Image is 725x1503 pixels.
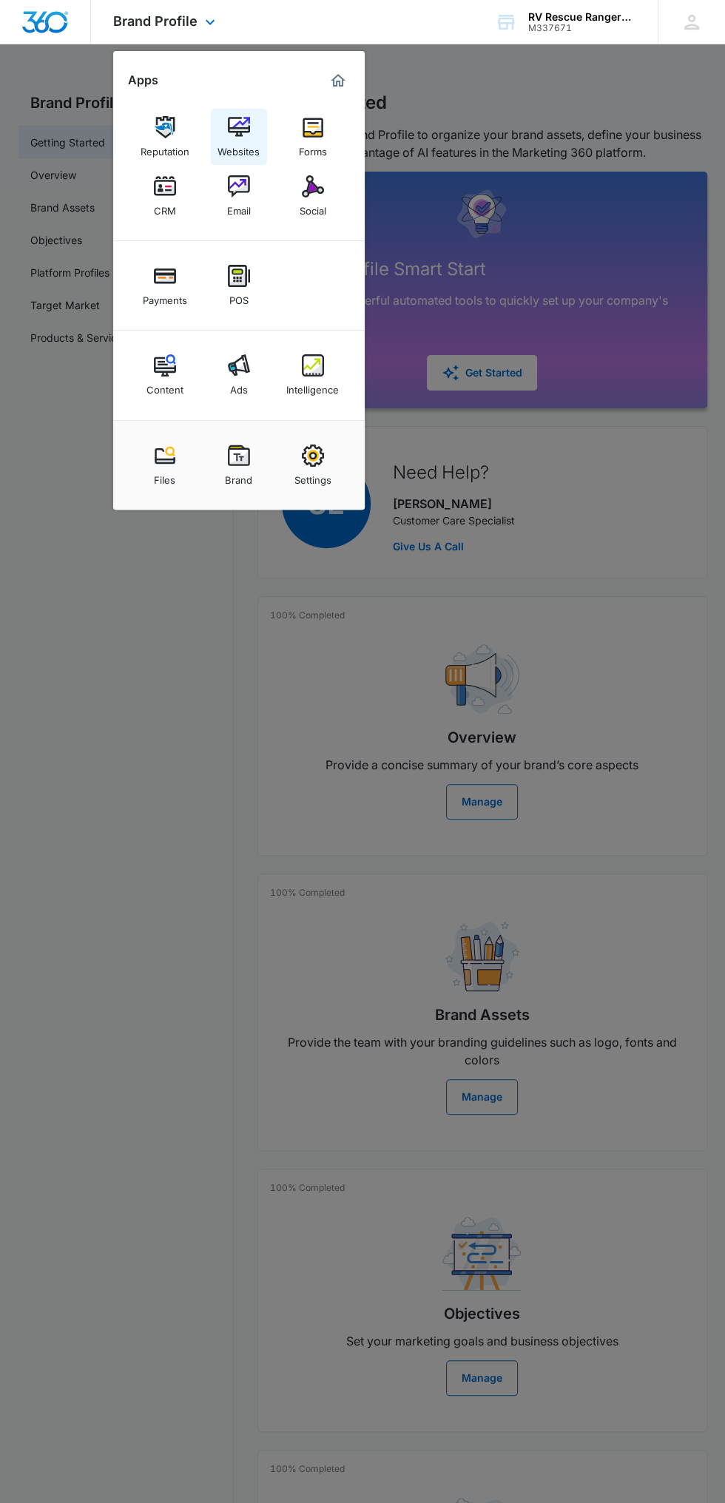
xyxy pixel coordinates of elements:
[299,138,327,158] div: Forms
[528,11,636,23] div: account name
[137,109,193,165] a: Reputation
[141,138,189,158] div: Reputation
[113,13,198,29] span: Brand Profile
[286,376,339,396] div: Intelligence
[146,376,183,396] div: Content
[143,287,187,306] div: Payments
[230,376,248,396] div: Ads
[217,138,260,158] div: Websites
[137,168,193,224] a: CRM
[137,347,193,403] a: Content
[137,437,193,493] a: Files
[285,437,341,493] a: Settings
[285,168,341,224] a: Social
[211,168,267,224] a: Email
[211,257,267,314] a: POS
[154,467,175,486] div: Files
[137,257,193,314] a: Payments
[211,109,267,165] a: Websites
[211,437,267,493] a: Brand
[294,467,331,486] div: Settings
[154,197,176,217] div: CRM
[300,197,326,217] div: Social
[326,69,350,92] a: Marketing 360® Dashboard
[285,347,341,403] a: Intelligence
[227,197,251,217] div: Email
[229,287,249,306] div: POS
[211,347,267,403] a: Ads
[128,73,158,87] h2: Apps
[225,467,252,486] div: Brand
[285,109,341,165] a: Forms
[528,23,636,33] div: account id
